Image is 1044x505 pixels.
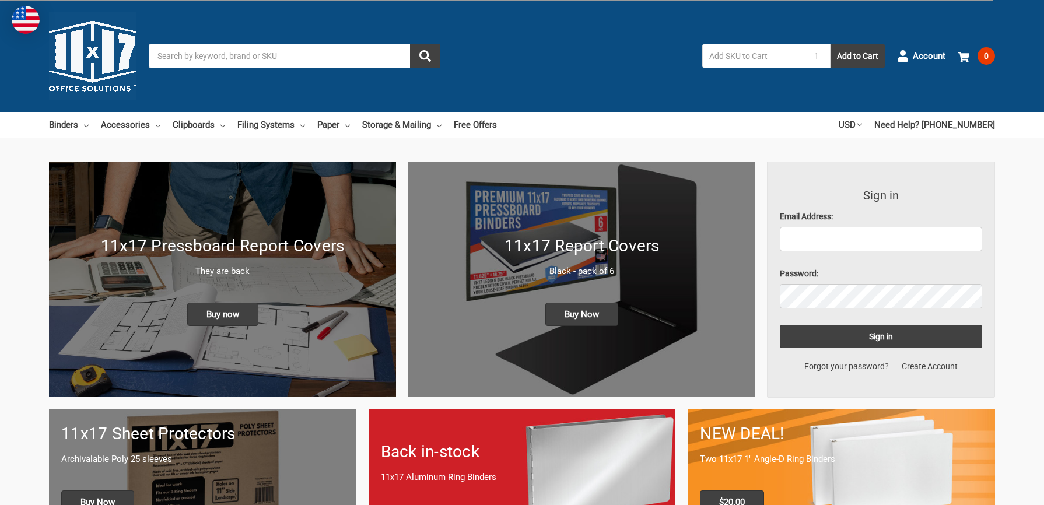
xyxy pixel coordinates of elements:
h1: 11x17 Report Covers [421,234,743,258]
button: Add to Cart [831,44,885,68]
span: 0 [978,47,995,65]
a: Clipboards [173,112,225,138]
a: 11x17 Report Covers 11x17 Report Covers Black - pack of 6 Buy Now [408,162,755,397]
img: New 11x17 Pressboard Binders [49,162,396,397]
label: Password: [780,268,982,280]
span: Account [913,50,945,63]
img: duty and tax information for United States [12,6,40,34]
h1: Back in-stock [381,440,664,464]
a: Account [897,41,945,71]
label: Email Address: [780,211,982,223]
a: Need Help? [PHONE_NUMBER] [874,112,995,138]
input: Sign in [780,325,982,348]
a: Forgot your password? [798,360,895,373]
p: 11x17 Aluminum Ring Binders [381,471,664,484]
a: Storage & Mailing [362,112,442,138]
input: Add SKU to Cart [702,44,803,68]
a: 0 [958,41,995,71]
a: Binders [49,112,89,138]
a: Paper [317,112,350,138]
a: Free Offers [454,112,497,138]
p: They are back [61,265,384,278]
p: Two 11x17 1" Angle-D Ring Binders [700,453,983,466]
a: Accessories [101,112,160,138]
p: Black - pack of 6 [421,265,743,278]
p: Archivalable Poly 25 sleeves [61,453,344,466]
img: 11x17.com [49,12,136,100]
img: 11x17 Report Covers [408,162,755,397]
a: New 11x17 Pressboard Binders 11x17 Pressboard Report Covers They are back Buy now [49,162,396,397]
span: Buy now [187,303,258,326]
h1: 11x17 Sheet Protectors [61,422,344,446]
h1: 11x17 Pressboard Report Covers [61,234,384,258]
span: Buy Now [545,303,618,326]
a: USD [839,112,862,138]
a: Create Account [895,360,964,373]
h1: NEW DEAL! [700,422,983,446]
h3: Sign in [780,187,982,204]
a: Filing Systems [237,112,305,138]
input: Search by keyword, brand or SKU [149,44,440,68]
